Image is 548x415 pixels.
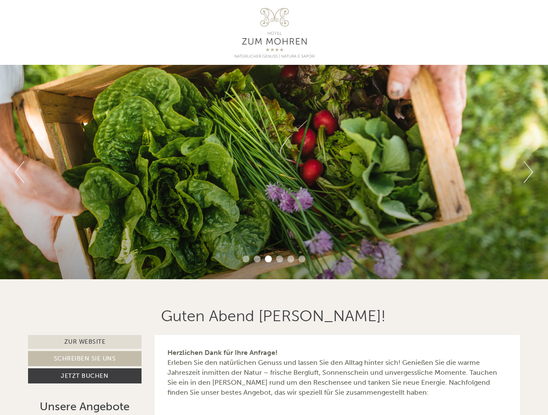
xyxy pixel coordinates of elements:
a: Jetzt buchen [28,368,142,383]
a: Schreiben Sie uns [28,351,142,366]
div: Guten Tag, wie können wir Ihnen helfen? [6,23,149,50]
small: 13:08 [13,42,145,48]
button: Next [524,161,533,183]
h1: Guten Abend [PERSON_NAME]! [161,307,386,325]
div: Unsere Angebote [28,399,142,415]
strong: Herzlichen Dank für Ihre Anfrage! [167,348,277,357]
button: Senden [288,228,340,243]
div: [DATE] [154,6,186,21]
a: Zur Website [28,335,142,349]
div: Hotel [GEOGRAPHIC_DATA] [13,25,145,32]
p: Erleben Sie den natürlichen Genuss und lassen Sie den Alltag hinter sich! Genießen Sie die warme ... [167,348,507,397]
button: Previous [15,161,24,183]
